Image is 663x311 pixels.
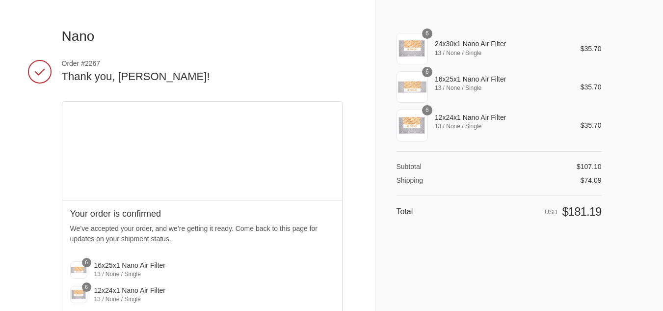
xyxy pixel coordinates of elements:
span: 6 [82,258,91,267]
span: 6 [422,67,432,77]
span: Shipping [397,176,424,184]
span: Order #2267 [62,59,343,68]
span: 6 [82,283,91,292]
img: R The image depicts a rectangular air filter. The filter is encased in a sturdy frame, and its su... [70,261,87,279]
img: R The image depicts a rectangular air filter. The filter is encased in a sturdy frame, and its su... [70,286,87,303]
span: Nano [62,28,95,44]
span: 6 [422,105,432,115]
div: 13 / None / Single [94,295,314,304]
span: 6 [422,28,432,39]
p: We’ve accepted your order, and we’re getting it ready. Come back to this page for updates on your... [70,224,334,244]
span: 16x25x1 Nano Air Filter [435,75,567,84]
span: 13 / None / Single [435,49,567,57]
span: 13 / None / Single [435,122,567,131]
th: Subtotal [397,162,455,171]
span: $74.09 [581,176,602,184]
span: $35.70 [581,45,602,53]
div: 13 / None / Single [94,270,314,279]
span: 16x25x1 Nano Air Filter [94,261,166,269]
span: Total [397,207,413,216]
span: $35.70 [581,83,602,91]
iframe: Google map displaying pin point of shipping address: Slidell, Louisiana [62,102,343,200]
span: 24x30x1 Nano Air Filter [435,39,567,48]
h2: Thank you, [PERSON_NAME]! [62,70,343,84]
span: 12x24x1 Nano Air Filter [94,286,166,294]
a: Nano [62,28,343,45]
h2: Your order is confirmed [70,208,334,220]
span: $107.10 [577,163,602,170]
span: 12x24x1 Nano Air Filter [435,113,567,122]
div: Google map displaying pin point of shipping address: Slidell, Louisiana [62,102,342,200]
span: 13 / None / Single [435,84,567,92]
img: R The image depicts a rectangular air filter. The filter is encased in a sturdy frame, and its su... [397,33,428,64]
span: USD [545,209,557,216]
span: $181.19 [562,205,601,218]
span: $35.70 [581,121,602,129]
img: R The image depicts a rectangular air filter. The filter is encased in a sturdy frame, and its su... [397,110,428,141]
img: R The image depicts a rectangular air filter. The filter is encased in a sturdy frame, and its su... [397,71,428,103]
